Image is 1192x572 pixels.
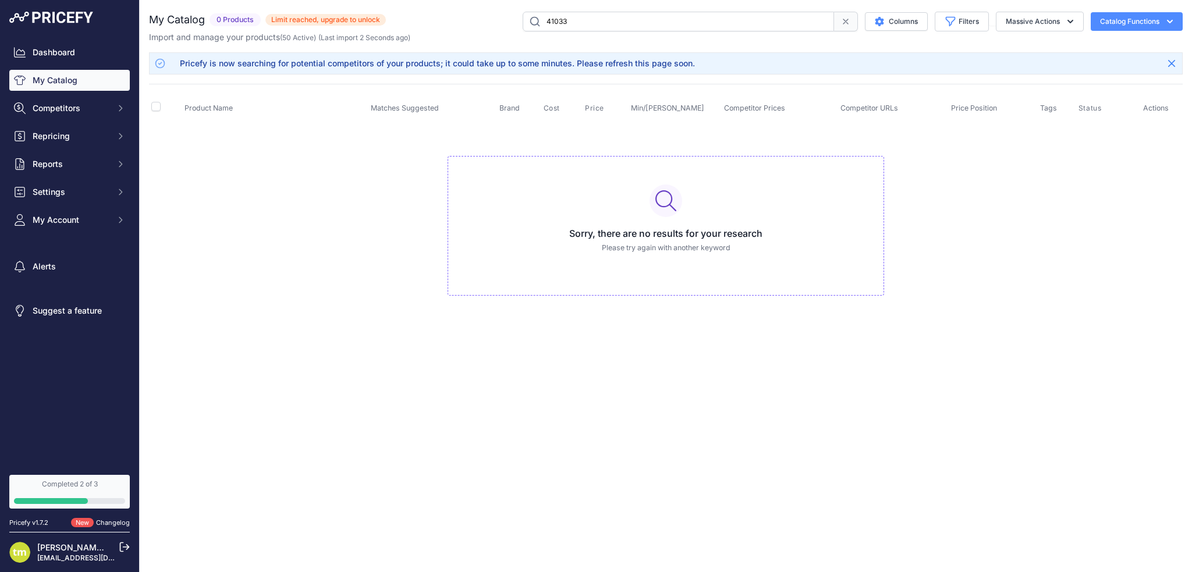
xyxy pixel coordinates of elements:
[9,12,93,23] img: Pricefy Logo
[631,104,704,112] span: Min/[PERSON_NAME]
[282,33,314,42] a: 50 Active
[865,12,928,31] button: Columns
[1079,104,1102,113] span: Status
[37,542,146,552] a: [PERSON_NAME] marketing
[9,475,130,509] a: Completed 2 of 3
[149,31,410,43] p: Import and manage your products
[996,12,1084,31] button: Massive Actions
[585,104,606,113] button: Price
[149,12,205,28] h2: My Catalog
[9,98,130,119] button: Competitors
[9,209,130,230] button: My Account
[33,186,109,198] span: Settings
[9,154,130,175] button: Reports
[840,104,898,112] span: Competitor URLs
[457,226,874,240] h3: Sorry, there are no results for your research
[37,553,159,562] a: [EMAIL_ADDRESS][DOMAIN_NAME]
[499,104,520,112] span: Brand
[14,479,125,489] div: Completed 2 of 3
[71,518,94,528] span: New
[523,12,834,31] input: Search
[9,42,130,63] a: Dashboard
[9,126,130,147] button: Repricing
[318,33,410,42] span: (Last import 2 Seconds ago)
[371,104,439,112] span: Matches Suggested
[935,12,989,31] button: Filters
[951,104,997,112] span: Price Position
[1079,104,1104,113] button: Status
[210,13,261,27] span: 0 Products
[9,256,130,277] a: Alerts
[33,102,109,114] span: Competitors
[9,518,48,528] div: Pricefy v1.7.2
[33,130,109,142] span: Repricing
[457,243,874,254] p: Please try again with another keyword
[96,518,130,527] a: Changelog
[1091,12,1183,31] button: Catalog Functions
[544,104,562,113] button: Cost
[180,58,695,69] div: Pricefy is now searching for potential competitors of your products; it could take up to some min...
[9,300,130,321] a: Suggest a feature
[9,42,130,461] nav: Sidebar
[1162,54,1181,73] button: Close
[1143,104,1169,112] span: Actions
[9,182,130,202] button: Settings
[585,104,604,113] span: Price
[265,14,386,26] span: Limit reached, upgrade to unlock
[724,104,785,112] span: Competitor Prices
[544,104,560,113] span: Cost
[1040,104,1057,112] span: Tags
[280,33,316,42] span: ( )
[185,104,233,112] span: Product Name
[9,70,130,91] a: My Catalog
[33,158,109,170] span: Reports
[33,214,109,226] span: My Account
